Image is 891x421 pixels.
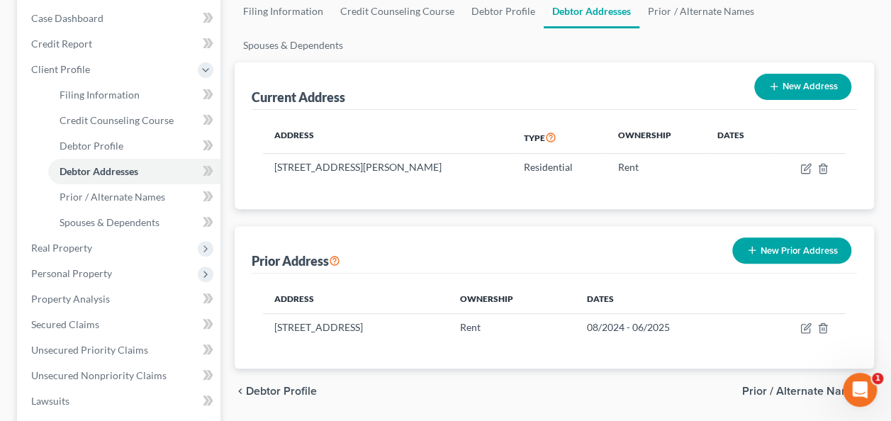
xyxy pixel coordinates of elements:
[575,313,751,340] td: 08/2024 - 06/2025
[31,344,148,356] span: Unsecured Priority Claims
[20,388,220,414] a: Lawsuits
[252,89,345,106] div: Current Address
[60,89,140,101] span: Filing Information
[872,373,883,384] span: 1
[512,121,607,154] th: Type
[20,286,220,312] a: Property Analysis
[742,386,874,397] button: Prior / Alternate Names chevron_right
[263,154,512,181] td: [STREET_ADDRESS][PERSON_NAME]
[449,313,575,340] td: Rent
[31,293,110,305] span: Property Analysis
[31,38,92,50] span: Credit Report
[48,82,220,108] a: Filing Information
[20,312,220,337] a: Secured Claims
[60,140,123,152] span: Debtor Profile
[575,285,751,313] th: Dates
[235,386,317,397] button: chevron_left Debtor Profile
[607,154,706,181] td: Rent
[31,12,103,24] span: Case Dashboard
[742,386,863,397] span: Prior / Alternate Names
[607,121,706,154] th: Ownership
[20,363,220,388] a: Unsecured Nonpriority Claims
[60,114,174,126] span: Credit Counseling Course
[60,191,165,203] span: Prior / Alternate Names
[31,267,112,279] span: Personal Property
[48,108,220,133] a: Credit Counseling Course
[48,210,220,235] a: Spouses & Dependents
[246,386,317,397] span: Debtor Profile
[20,337,220,363] a: Unsecured Priority Claims
[263,313,449,340] td: [STREET_ADDRESS]
[263,285,449,313] th: Address
[31,369,167,381] span: Unsecured Nonpriority Claims
[31,395,69,407] span: Lawsuits
[252,252,340,269] div: Prior Address
[20,6,220,31] a: Case Dashboard
[60,216,159,228] span: Spouses & Dependents
[31,318,99,330] span: Secured Claims
[706,121,771,154] th: Dates
[48,159,220,184] a: Debtor Addresses
[31,242,92,254] span: Real Property
[512,154,607,181] td: Residential
[48,133,220,159] a: Debtor Profile
[732,237,851,264] button: New Prior Address
[754,74,851,100] button: New Address
[20,31,220,57] a: Credit Report
[263,121,512,154] th: Address
[235,386,246,397] i: chevron_left
[60,165,138,177] span: Debtor Addresses
[843,373,877,407] iframe: Intercom live chat
[449,285,575,313] th: Ownership
[48,184,220,210] a: Prior / Alternate Names
[235,28,352,62] a: Spouses & Dependents
[31,63,90,75] span: Client Profile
